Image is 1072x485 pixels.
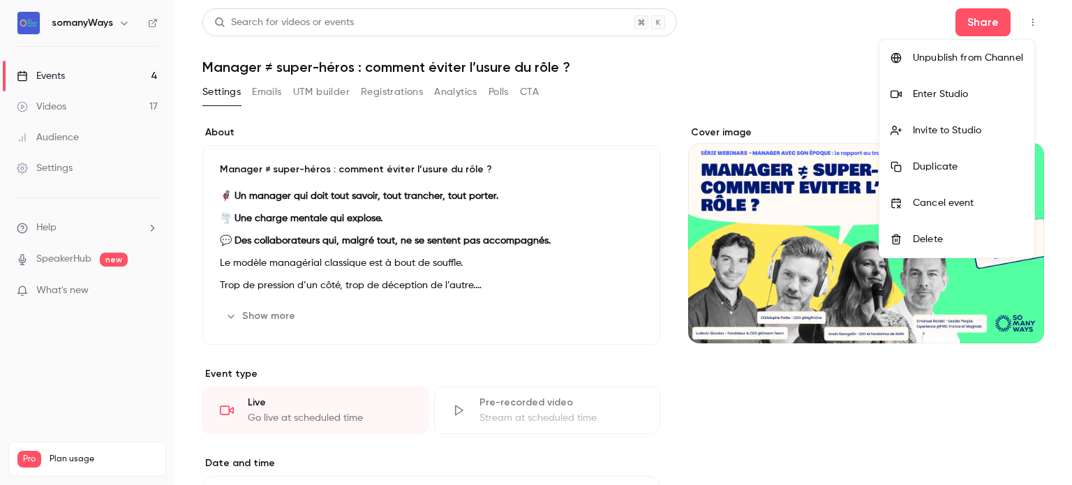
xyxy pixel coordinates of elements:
div: Delete [913,232,1023,246]
div: Enter Studio [913,87,1023,101]
div: Cancel event [913,196,1023,210]
div: Unpublish from Channel [913,51,1023,65]
div: Invite to Studio [913,124,1023,137]
div: Duplicate [913,160,1023,174]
